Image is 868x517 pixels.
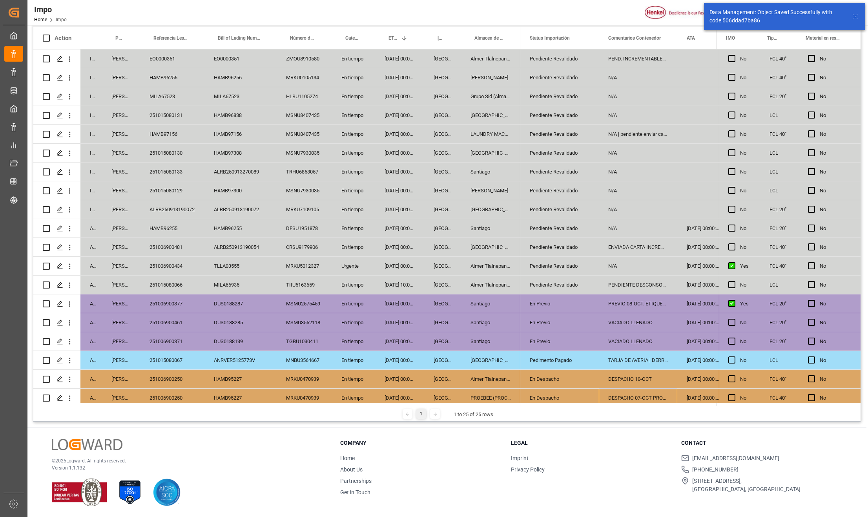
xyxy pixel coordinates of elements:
[760,370,799,388] div: FCL 40"
[461,238,520,256] div: [GEOGRAPHIC_DATA]
[332,49,375,68] div: En tiempo
[33,351,520,370] div: Press SPACE to select this row.
[140,87,204,106] div: MILA67523
[33,313,520,332] div: Press SPACE to select this row.
[375,163,424,181] div: [DATE] 00:00:00
[375,49,424,68] div: [DATE] 00:00:00
[760,351,799,369] div: LCL
[424,276,461,294] div: [GEOGRAPHIC_DATA]
[424,125,461,143] div: [GEOGRAPHIC_DATA]
[599,332,677,351] div: VACIADO LLENADO
[461,163,520,181] div: Santiago
[80,87,102,106] div: In progress
[140,181,204,200] div: 251015080129
[204,294,277,313] div: DUS0188287
[80,68,102,87] div: In progress
[80,313,102,332] div: Arrived
[375,332,424,351] div: [DATE] 00:00:00
[332,144,375,162] div: En tiempo
[599,389,677,407] div: DESPACHO 07-OCT PROEBEE. LIBERACIÓN CON UVA
[52,479,107,506] img: ISO 9001 & ISO 14001 Certification
[424,144,461,162] div: [GEOGRAPHIC_DATA]
[116,479,144,506] img: ISO 27001 Certification
[461,125,520,143] div: LAUNDRY MACRO CEDIS TOLUCA/ ALMACEN DE MATERIA PRIMA
[461,389,520,407] div: PROEBEE (PROCESOS DE ENVASADO, BLISTEO Y EMPAQUES ESPECIALES S.
[760,219,799,237] div: FCL 20"
[218,35,260,41] span: Bill of Lading Number
[332,200,375,219] div: En tiempo
[332,125,375,143] div: En tiempo
[332,257,375,275] div: Urgente
[530,88,589,106] div: Pendiente Revalidado
[102,276,140,294] div: [PERSON_NAME]
[204,181,277,200] div: HAMB97300
[424,257,461,275] div: [GEOGRAPHIC_DATA]
[33,200,520,219] div: Press SPACE to select this row.
[375,87,424,106] div: [DATE] 00:00:00
[375,257,424,275] div: [DATE] 00:00:00
[332,276,375,294] div: En tiempo
[677,294,729,313] div: [DATE] 00:00:00
[375,106,424,124] div: [DATE] 00:00:00
[677,332,729,351] div: [DATE] 00:00:00
[424,200,461,219] div: [GEOGRAPHIC_DATA]
[599,200,677,219] div: N/A
[332,163,375,181] div: En tiempo
[277,276,332,294] div: TIIU5163659
[55,35,71,42] div: Action
[677,370,729,388] div: [DATE] 00:00:00
[204,351,277,369] div: ANRVER5125773V
[461,332,520,351] div: Santiago
[332,370,375,388] div: En tiempo
[115,35,124,41] span: Persona responsable de seguimiento
[677,257,729,275] div: [DATE] 00:00:00
[608,35,661,41] span: Comentarios Contenedor
[33,370,520,389] div: Press SPACE to select this row.
[204,200,277,219] div: ALRB250913190072
[719,294,861,313] div: Press SPACE to select this row.
[140,294,204,313] div: 251006900377
[461,294,520,313] div: Santiago
[719,313,861,332] div: Press SPACE to select this row.
[332,238,375,256] div: En tiempo
[140,257,204,275] div: 251006900434
[33,181,520,200] div: Press SPACE to select this row.
[277,200,332,219] div: MRKU7109105
[719,389,861,407] div: Press SPACE to select this row.
[277,351,332,369] div: MNBU3564667
[424,49,461,68] div: [GEOGRAPHIC_DATA]
[530,35,570,41] span: Status Importación
[424,181,461,200] div: [GEOGRAPHIC_DATA]
[80,257,102,275] div: Arrived
[719,181,861,200] div: Press SPACE to select this row.
[424,332,461,351] div: [GEOGRAPHIC_DATA]
[345,35,359,41] span: Categoría
[332,294,375,313] div: En tiempo
[102,389,140,407] div: [PERSON_NAME]
[461,276,520,294] div: Almer Tlalnepantla
[820,69,851,87] div: No
[760,257,799,275] div: FCL 40"
[719,238,861,257] div: Press SPACE to select this row.
[461,370,520,388] div: Almer Tlalnepantla
[599,106,677,124] div: N/A
[33,238,520,257] div: Press SPACE to select this row.
[719,49,861,68] div: Press SPACE to select this row.
[332,87,375,106] div: En tiempo
[760,68,799,87] div: FCL 40"
[375,294,424,313] div: [DATE] 00:00:00
[375,389,424,407] div: [DATE] 00:00:00
[530,69,589,87] div: Pendiente Revalidado
[290,35,315,41] span: Número de Contenedor
[204,49,277,68] div: EO0000351
[599,294,677,313] div: PREVIO 08-OCT. ETIQUETAS SOLICITADAS
[204,389,277,407] div: HAMB95227
[102,332,140,351] div: [PERSON_NAME]
[80,106,102,124] div: In progress
[277,238,332,256] div: CRSU9179906
[332,332,375,351] div: En tiempo
[140,106,204,124] div: 251015080131
[760,276,799,294] div: LCL
[677,313,729,332] div: [DATE] 00:00:00
[204,68,277,87] div: HAMB96256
